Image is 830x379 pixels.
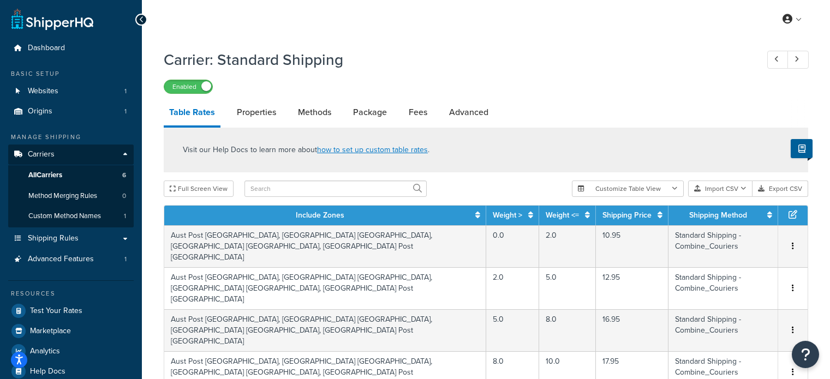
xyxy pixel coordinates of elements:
td: 10.95 [596,225,668,267]
li: Custom Method Names [8,206,134,226]
li: Carriers [8,145,134,227]
span: Help Docs [30,367,65,376]
a: Dashboard [8,38,134,58]
li: Websites [8,81,134,101]
span: Shipping Rules [28,234,79,243]
td: Aust Post [GEOGRAPHIC_DATA], [GEOGRAPHIC_DATA] [GEOGRAPHIC_DATA], [GEOGRAPHIC_DATA] [GEOGRAPHIC_D... [164,267,486,309]
input: Search [244,181,427,197]
h1: Carrier: Standard Shipping [164,49,747,70]
td: 2.0 [539,225,596,267]
button: Export CSV [753,181,808,197]
a: Table Rates [164,99,220,128]
td: Aust Post [GEOGRAPHIC_DATA], [GEOGRAPHIC_DATA] [GEOGRAPHIC_DATA], [GEOGRAPHIC_DATA] [GEOGRAPHIC_D... [164,225,486,267]
span: 1 [124,107,127,116]
td: Standard Shipping - Combine_Couriers [668,225,778,267]
div: Resources [8,289,134,298]
a: Methods [292,99,337,125]
span: Test Your Rates [30,306,82,316]
span: Origins [28,107,52,116]
td: 0.0 [486,225,539,267]
button: Full Screen View [164,181,234,197]
span: Websites [28,87,58,96]
a: AllCarriers6 [8,165,134,185]
span: Method Merging Rules [28,191,97,201]
li: Advanced Features [8,249,134,269]
span: Analytics [30,347,60,356]
div: Basic Setup [8,69,134,79]
td: 8.0 [539,309,596,351]
a: Marketplace [8,321,134,341]
a: Shipping Rules [8,228,134,249]
a: Websites1 [8,81,134,101]
span: Custom Method Names [28,212,101,221]
a: Include Zones [296,209,344,221]
span: 1 [124,255,127,264]
a: Carriers [8,145,134,165]
a: Custom Method Names1 [8,206,134,226]
span: 1 [124,212,126,221]
td: 12.95 [596,267,668,309]
button: Show Help Docs [791,139,813,158]
p: Visit our Help Docs to learn more about . [183,144,429,156]
a: Properties [231,99,282,125]
a: Weight <= [546,209,579,221]
a: Previous Record [767,51,789,69]
td: 2.0 [486,267,539,309]
a: Analytics [8,341,134,361]
a: Next Record [787,51,809,69]
span: 0 [122,191,126,201]
a: Shipping Method [689,209,747,221]
button: Import CSV [688,181,753,197]
a: Advanced [444,99,494,125]
a: Fees [403,99,433,125]
a: Shipping Price [602,209,652,221]
button: Open Resource Center [792,341,819,368]
td: Standard Shipping - Combine_Couriers [668,309,778,351]
a: Weight > [493,209,522,221]
span: 1 [124,87,127,96]
a: Package [348,99,392,125]
td: Standard Shipping - Combine_Couriers [668,267,778,309]
span: Carriers [28,150,55,159]
div: Manage Shipping [8,133,134,142]
li: Origins [8,101,134,122]
button: Customize Table View [572,181,684,197]
a: Advanced Features1 [8,249,134,269]
span: All Carriers [28,171,62,180]
span: Advanced Features [28,255,94,264]
span: 6 [122,171,126,180]
li: Method Merging Rules [8,186,134,206]
span: Dashboard [28,44,65,53]
a: Test Your Rates [8,301,134,321]
a: Method Merging Rules0 [8,186,134,206]
a: how to set up custom table rates [317,144,428,155]
td: 5.0 [539,267,596,309]
a: Origins1 [8,101,134,122]
label: Enabled [164,80,212,93]
td: 5.0 [486,309,539,351]
td: Aust Post [GEOGRAPHIC_DATA], [GEOGRAPHIC_DATA] [GEOGRAPHIC_DATA], [GEOGRAPHIC_DATA] [GEOGRAPHIC_D... [164,309,486,351]
span: Marketplace [30,327,71,336]
td: 16.95 [596,309,668,351]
